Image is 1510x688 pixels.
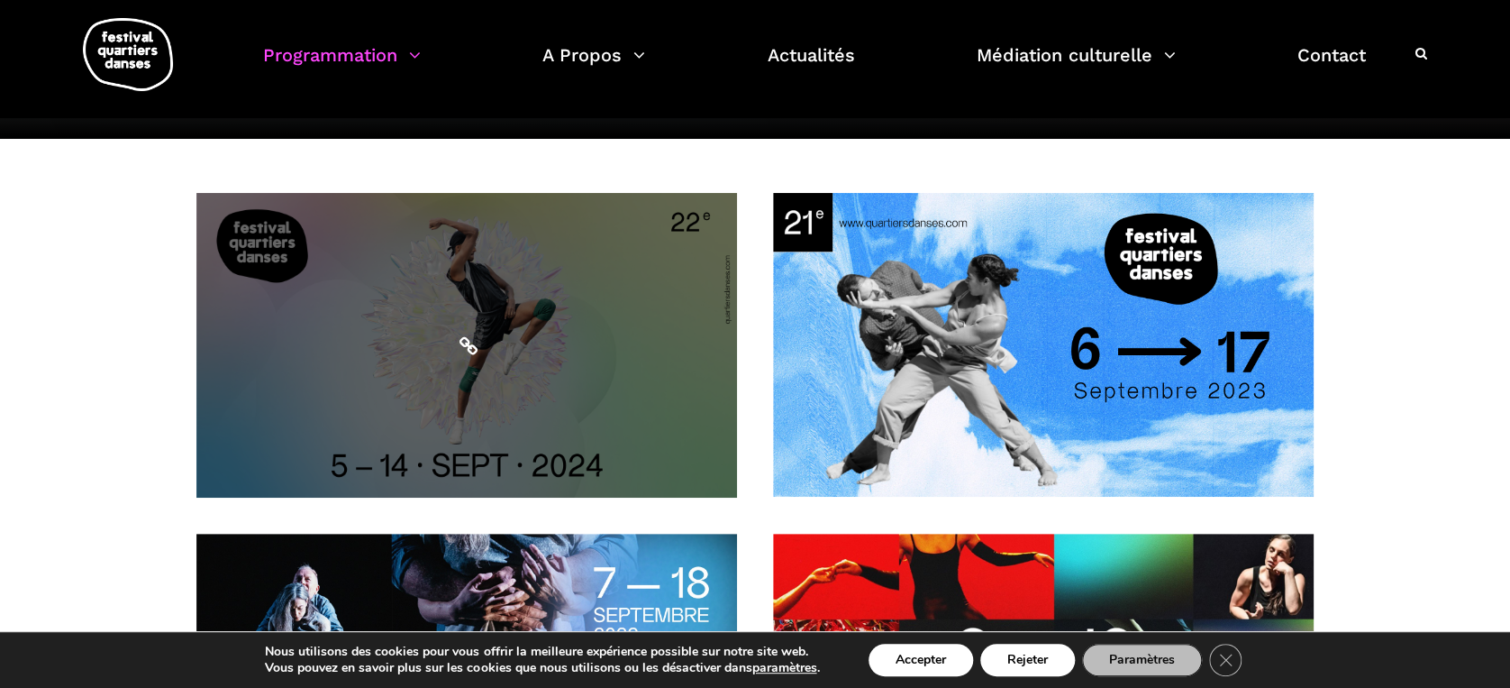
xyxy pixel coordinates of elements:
button: Rejeter [980,644,1075,676]
button: paramètres [751,660,816,676]
p: Vous pouvez en savoir plus sur les cookies que nous utilisons ou les désactiver dans . [265,660,819,676]
button: Close GDPR Cookie Banner [1209,644,1242,676]
img: logo-fqd-med [83,18,173,91]
a: A Propos [542,40,645,93]
a: Contact [1297,40,1366,93]
button: Paramètres [1082,644,1202,676]
a: Actualités [768,40,855,93]
button: Accepter [869,644,973,676]
a: Médiation culturelle [977,40,1176,93]
p: Nous utilisons des cookies pour vous offrir la meilleure expérience possible sur notre site web. [265,644,819,660]
a: Programmation [263,40,421,93]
